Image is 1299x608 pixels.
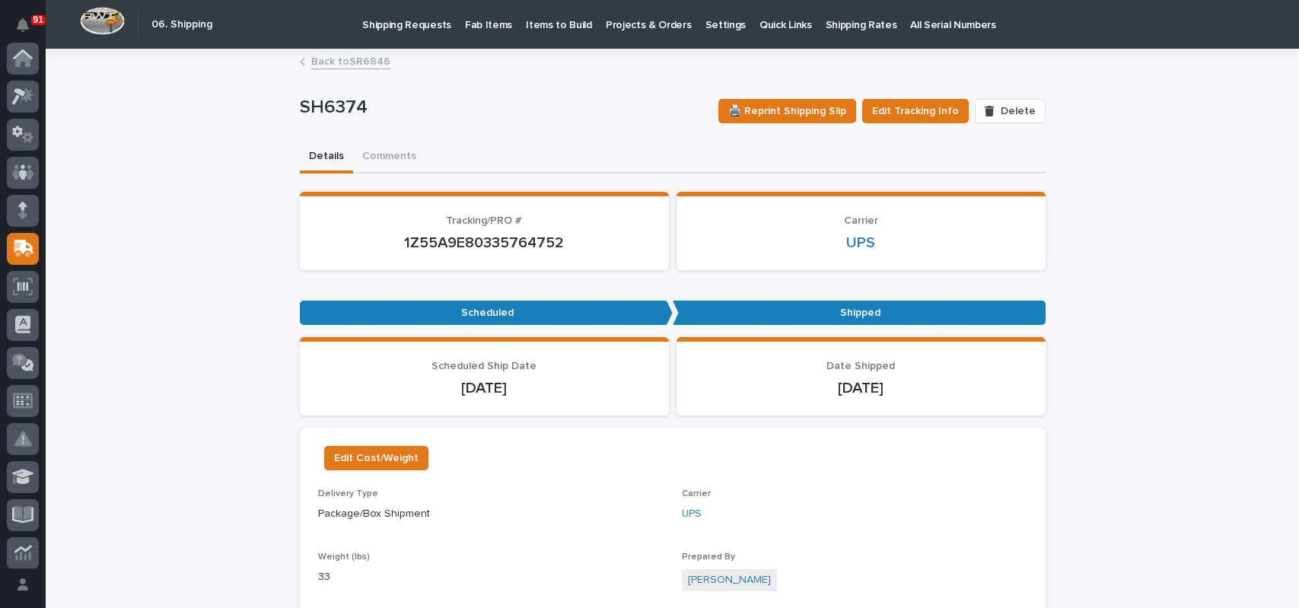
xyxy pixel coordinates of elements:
span: Date Shipped [826,361,895,371]
p: SH6374 [300,97,707,119]
a: UPS [846,234,875,252]
p: Package/Box Shipment [318,506,664,522]
button: Delete [975,99,1045,123]
span: Prepared By [682,552,735,562]
span: Edit Cost/Weight [334,449,419,467]
a: UPS [682,506,702,522]
p: [DATE] [318,379,651,397]
span: Weight (lbs) [318,552,370,562]
button: 🖨️ Reprint Shipping Slip [718,99,856,123]
p: 91 [33,14,43,25]
button: Notifications [7,9,39,41]
p: [DATE] [695,379,1027,397]
span: 🖨️ Reprint Shipping Slip [728,102,846,120]
span: Edit Tracking Info [872,102,959,120]
a: [PERSON_NAME] [688,572,771,588]
p: 33 [318,569,664,585]
span: Carrier [682,489,711,498]
img: Workspace Logo [80,7,125,35]
p: Shipped [673,301,1046,326]
button: Details [300,142,353,173]
span: Delete [1001,104,1036,118]
h2: 06. Shipping [151,18,212,31]
div: Notifications91 [19,18,39,43]
span: Scheduled Ship Date [431,361,536,371]
a: Back toSR6846 [311,52,390,69]
span: Carrier [844,215,878,226]
p: 1Z55A9E80335764752 [318,234,651,252]
button: Edit Cost/Weight [324,446,428,470]
span: Tracking/PRO # [446,215,522,226]
button: Comments [353,142,425,173]
span: Delivery Type [318,489,378,498]
button: Edit Tracking Info [862,99,969,123]
p: Scheduled [300,301,673,326]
